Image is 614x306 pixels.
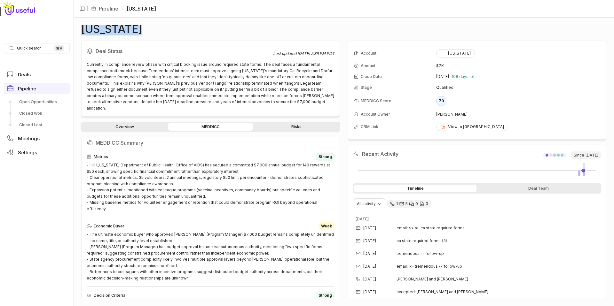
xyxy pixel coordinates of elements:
[361,85,372,90] span: Stage
[4,97,70,107] a: Open Opportunities
[4,147,70,158] a: Settings
[397,238,441,243] span: ca state required forms
[4,83,70,94] a: Pipeline
[363,289,376,295] time: [DATE]
[87,153,335,161] div: Metrics
[361,63,375,68] span: Amount
[397,264,462,269] span: email: >> tremendous -- follow-up
[436,109,600,119] td: [PERSON_NAME]
[356,217,369,221] time: [DATE]
[361,124,378,129] span: CRM Link
[397,277,591,282] span: [PERSON_NAME] and [PERSON_NAME]
[353,150,398,158] h2: Recent Activity
[87,138,335,148] h2: MEDDICC Summary
[87,231,335,281] div: - The ultimate economic buyer who approved [PERSON_NAME] (Program Manager) $7,000 budget remains ...
[319,293,332,298] span: Strong
[4,108,70,119] a: Closed Won
[321,224,332,229] span: Weak
[436,96,446,106] div: 70
[297,51,335,56] time: [DATE] 2:36 PM PDT
[436,61,600,71] td: $7K
[397,289,488,295] span: accepted: [PERSON_NAME] and [PERSON_NAME]
[436,82,600,93] td: Qualified
[436,123,508,131] a: View in [GEOGRAPHIC_DATA]
[87,61,335,111] div: Currently in compliance review phase with critical blocking issue around required state forms. Th...
[18,72,31,77] span: Deals
[87,222,335,230] div: Economic Buyer
[4,69,70,80] a: Deals
[54,45,64,51] kbd: ⌘ K
[440,124,504,129] div: View in [GEOGRAPHIC_DATA]
[586,153,598,158] time: [DATE]
[87,162,335,212] div: - Hill ([US_STATE] Department of Public Health, Office of AIDS) has secured a committed $7,000 an...
[478,185,600,192] div: Deal Team
[361,51,376,56] span: Account
[168,123,253,131] a: MEDDICC
[17,46,44,51] span: Quick search...
[363,238,376,243] time: [DATE]
[18,86,36,91] span: Pipeline
[4,133,70,144] a: Meetings
[319,154,332,159] span: Strong
[81,25,142,33] h1: [US_STATE]
[83,123,167,131] a: Overview
[363,226,376,231] time: [DATE]
[571,151,601,159] span: Since
[387,200,431,208] div: 1 call and 5 email threads
[354,185,476,192] div: Timeline
[363,264,376,269] time: [DATE]
[18,136,40,141] span: Meetings
[4,97,70,130] div: Pipeline submenu
[363,251,376,256] time: [DATE]
[87,46,273,56] h2: Deal Status
[440,51,471,56] div: [US_STATE]
[436,74,449,79] time: [DATE]
[397,251,444,256] span: tremendous -- follow-up
[363,277,376,282] time: [DATE]
[273,51,335,56] div: Last updated
[397,226,465,231] span: email: >> re: ca state required forms
[442,238,447,243] span: 3 emails in thread
[18,150,37,155] span: Settings
[361,74,382,79] span: Close Date
[436,49,475,57] button: [US_STATE]
[254,123,339,131] a: Risks
[452,74,476,79] span: 108 days left
[4,120,70,130] a: Closed Lost
[361,112,390,117] span: Account Owner
[361,98,391,103] span: MEDDICC Score
[87,292,335,299] div: Decision Criteria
